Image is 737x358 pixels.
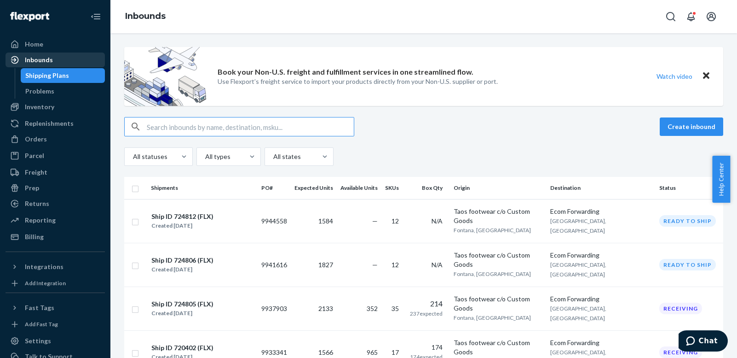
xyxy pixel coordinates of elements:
div: Prep [25,183,39,193]
span: — [372,217,378,225]
input: All states [272,152,273,161]
td: 9937903 [258,287,291,330]
span: N/A [432,217,443,225]
div: Ship ID 724806 (FLX) [151,256,213,265]
div: Problems [25,87,54,96]
span: [GEOGRAPHIC_DATA], [GEOGRAPHIC_DATA] [550,305,606,322]
span: 1584 [318,217,333,225]
div: Ship ID 720402 (FLX) [151,343,213,352]
span: [GEOGRAPHIC_DATA], [GEOGRAPHIC_DATA] [550,261,606,278]
div: Receiving [659,303,702,314]
input: All types [204,152,205,161]
button: Open Search Box [662,7,680,26]
a: Prep [6,181,105,195]
span: 35 [392,305,399,312]
span: [GEOGRAPHIC_DATA], [GEOGRAPHIC_DATA] [550,217,606,234]
a: Add Fast Tag [6,319,105,330]
td: 9941616 [258,243,291,287]
span: Fontana, [GEOGRAPHIC_DATA] [454,227,531,234]
input: Search inbounds by name, destination, msku... [147,117,354,136]
a: Parcel [6,148,105,163]
div: Settings [25,336,51,346]
div: Ready to ship [659,259,716,270]
div: Ecom Forwarding [550,294,652,304]
span: 12 [392,261,399,269]
span: 1566 [318,348,333,356]
div: Billing [25,232,44,241]
th: SKUs [381,177,406,199]
div: Taos footwear c/o Custom Goods [454,294,543,313]
div: Shipping Plans [25,71,69,80]
input: All statuses [132,152,133,161]
a: Replenishments [6,116,105,131]
div: Taos footwear c/o Custom Goods [454,251,543,269]
button: Close Navigation [86,7,105,26]
div: Parcel [25,151,44,160]
button: Create inbound [660,117,723,136]
div: 214 [410,299,443,309]
div: Add Fast Tag [25,320,58,328]
div: Returns [25,199,49,208]
div: 174 [410,343,443,352]
div: Freight [25,168,47,177]
div: Ecom Forwarding [550,207,652,216]
th: PO# [258,177,291,199]
th: Expected Units [291,177,337,199]
button: Watch video [651,70,698,83]
div: Inventory [25,102,54,112]
td: 9944558 [258,199,291,243]
a: Home [6,37,105,52]
span: 965 [367,348,378,356]
div: Receiving [659,346,702,358]
div: Replenishments [25,119,74,128]
th: Status [656,177,723,199]
a: Settings [6,334,105,348]
span: 17 [392,348,399,356]
ol: breadcrumbs [118,3,173,30]
a: Inventory [6,100,105,114]
div: Inbounds [25,55,53,65]
div: Ship ID 724812 (FLX) [151,212,213,221]
th: Box Qty [406,177,450,199]
div: Add Integration [25,279,66,287]
div: Ecom Forwarding [550,251,652,260]
th: Origin [450,177,547,199]
div: Created [DATE] [151,309,213,318]
button: Help Center [712,156,730,203]
div: Home [25,40,43,49]
a: Inbounds [6,53,105,67]
p: Use Flexport’s freight service to import your products directly from your Non-U.S. supplier or port. [218,77,498,86]
p: Book your Non-U.S. freight and fulfillment services in one streamlined flow. [218,67,473,77]
button: Integrations [6,259,105,274]
div: Fast Tags [25,303,54,312]
a: Reporting [6,213,105,228]
div: Integrations [25,262,63,271]
button: Open notifications [682,7,700,26]
div: Reporting [25,216,56,225]
a: Add Integration [6,278,105,289]
a: Problems [21,84,105,99]
a: Orders [6,132,105,147]
div: Created [DATE] [151,221,213,230]
div: Orders [25,135,47,144]
div: Ecom Forwarding [550,338,652,347]
th: Shipments [147,177,258,199]
div: Ship ID 724805 (FLX) [151,299,213,309]
button: Close [700,70,712,83]
a: Inbounds [125,11,166,21]
div: Taos footwear c/o Custom Goods [454,338,543,357]
a: Billing [6,229,105,244]
th: Available Units [337,177,381,199]
button: Open account menu [702,7,720,26]
span: 237 expected [410,310,443,317]
span: 352 [367,305,378,312]
div: Ready to ship [659,215,716,227]
span: — [372,261,378,269]
span: 2133 [318,305,333,312]
span: N/A [432,261,443,269]
span: 12 [392,217,399,225]
span: 1827 [318,261,333,269]
div: Taos footwear c/o Custom Goods [454,207,543,225]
